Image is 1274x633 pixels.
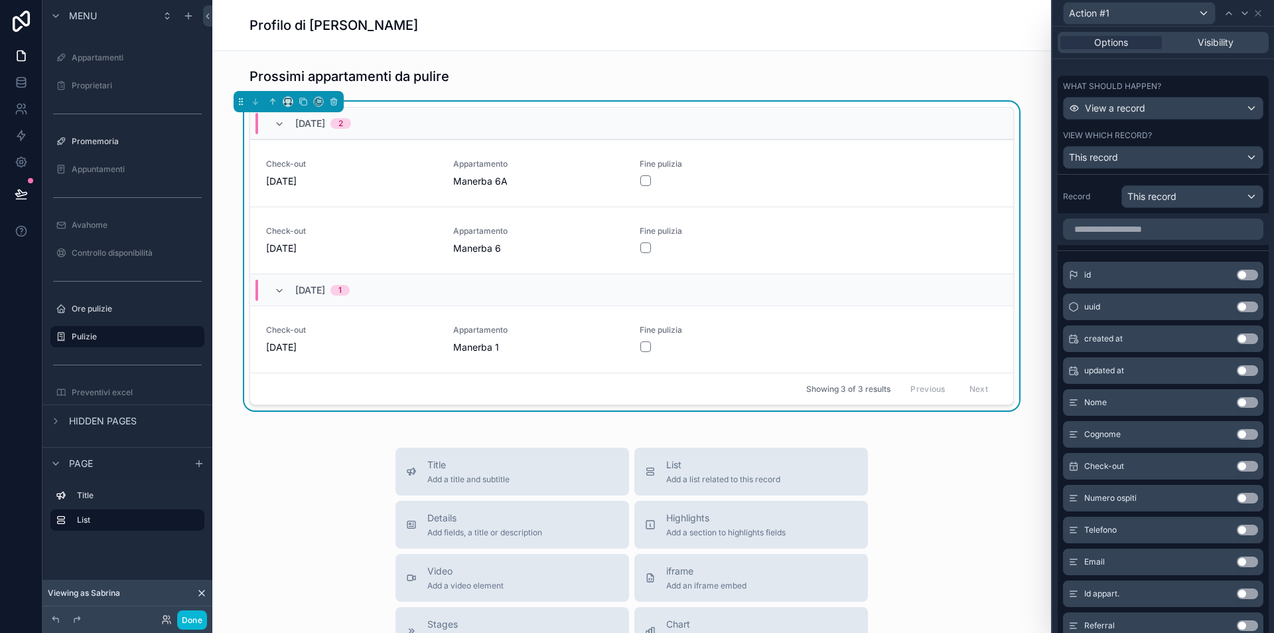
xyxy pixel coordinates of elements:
[266,325,437,335] span: Check-out
[634,554,868,602] button: iframeAdd an iframe embed
[72,136,202,147] label: Promemoria
[338,285,342,296] div: 1
[72,304,202,314] label: Ore pulizie
[69,457,93,470] span: Page
[50,75,204,96] a: Proprietari
[806,384,890,395] span: Showing 3 of 3 results
[72,387,202,398] label: Preventivi excel
[72,220,202,230] label: Avahome
[50,382,204,403] a: Preventivi excel
[427,458,510,472] span: Title
[266,226,437,236] span: Check-out
[1094,36,1128,49] span: Options
[1084,270,1091,280] span: id
[453,341,624,354] span: Manerba 1
[1069,151,1118,164] span: This record
[1084,429,1121,440] span: Cognome
[1084,525,1117,535] span: Telefono
[666,565,746,578] span: iframe
[295,117,325,130] span: [DATE]
[48,588,120,598] span: Viewing as Sabrina
[453,175,624,188] span: Manerba 6A
[427,565,504,578] span: Video
[427,511,542,525] span: Details
[1063,146,1263,169] button: This record
[266,175,437,188] span: [DATE]
[177,610,207,630] button: Done
[666,581,746,591] span: Add an iframe embed
[1084,302,1100,312] span: uuid
[427,618,508,631] span: Stages
[1085,102,1145,115] span: View a record
[77,515,194,525] label: List
[69,9,97,23] span: Menu
[50,326,204,347] a: Pulizie
[640,226,811,236] span: Fine pulizia
[1063,191,1116,202] label: Record
[72,248,202,258] label: Controllo disponibilità
[249,16,418,35] h1: Profilo di [PERSON_NAME]
[266,341,437,354] span: [DATE]
[69,414,137,428] span: Hidden pages
[1084,620,1115,631] span: Referral
[453,242,624,255] span: Manerba 6
[1084,588,1119,599] span: Id appart.
[1084,397,1107,408] span: Nome
[266,242,437,255] span: [DATE]
[77,490,199,501] label: Title
[453,226,624,236] span: Appartamento
[634,448,868,496] button: ListAdd a list related to this record
[42,479,212,544] div: scrollable content
[50,47,204,68] a: Appartamenti
[1069,7,1109,20] span: Action #1
[1127,190,1176,203] span: This record
[427,527,542,538] span: Add fields, a title or description
[72,80,202,91] label: Proprietari
[453,159,624,169] span: Appartamento
[338,118,343,129] div: 2
[72,331,196,342] label: Pulizie
[634,501,868,549] button: HighlightsAdd a section to highlights fields
[1084,461,1124,472] span: Check-out
[395,501,629,549] button: DetailsAdd fields, a title or description
[427,581,504,591] span: Add a video element
[1121,185,1263,208] button: This record
[1084,557,1105,567] span: Email
[1063,130,1152,141] label: View which record?
[640,325,811,335] span: Fine pulizia
[1063,81,1161,92] label: What should happen?
[666,618,766,631] span: Chart
[50,242,204,264] a: Controllo disponibilità
[427,474,510,485] span: Add a title and subtitle
[266,159,437,169] span: Check-out
[453,325,624,335] span: Appartamento
[1063,97,1263,120] button: View a record
[666,511,786,525] span: Highlights
[395,554,629,602] button: VideoAdd a video element
[1084,333,1123,344] span: created at
[1198,36,1234,49] span: Visibility
[666,527,786,538] span: Add a section to highlights fields
[295,284,325,297] span: [DATE]
[50,215,204,236] a: Avahome
[666,474,780,485] span: Add a list related to this record
[395,448,629,496] button: TitleAdd a title and subtitle
[72,52,202,63] label: Appartamenti
[50,131,204,152] a: Promemoria
[1084,365,1124,376] span: updated at
[640,159,811,169] span: Fine pulizia
[50,159,204,180] a: Appuntamenti
[1084,493,1137,503] span: Numero ospiti
[666,458,780,472] span: List
[50,298,204,319] a: Ore pulizie
[1063,2,1216,25] button: Action #1
[72,164,202,175] label: Appuntamenti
